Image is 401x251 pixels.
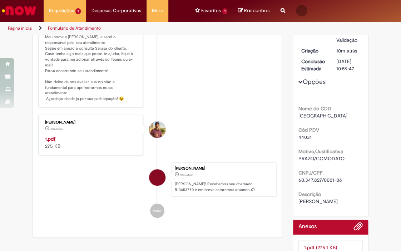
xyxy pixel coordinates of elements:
span: 60.347.827/0001-06 [298,177,342,183]
time: 27/08/2025 16:59:43 [180,173,193,177]
time: 27/08/2025 16:59:43 [336,47,357,54]
b: Cód PDV [298,127,319,133]
span: Favoritos [201,7,221,14]
span: 1 [75,8,81,14]
span: 44031 [298,134,312,140]
span: 10m atrás [180,173,193,177]
ul: Trilhas de página [5,22,228,35]
b: Nome do CDD [298,105,331,112]
a: Formulário de Atendimento [48,25,101,31]
a: Página inicial [8,25,33,31]
span: 10m atrás [336,47,357,54]
p: [PERSON_NAME]! Recebemos seu chamado R13453770 e em breve estaremos atuando. [175,181,272,192]
span: Requisições [49,7,74,14]
div: Em Validação [336,29,360,44]
h2: Anexos [298,224,317,230]
span: [PERSON_NAME] [298,198,338,205]
b: Motivo/Justificativa [298,148,343,155]
div: 275 KB [45,135,137,150]
a: 1.pdf [45,136,55,142]
dt: Conclusão Estimada [296,58,331,72]
div: [PERSON_NAME] [175,166,272,171]
span: [GEOGRAPHIC_DATA] [298,112,347,119]
span: 1 [222,8,228,14]
span: PRAZO/COMODATO [298,155,345,162]
div: [DATE] 10:59:47 [336,58,360,72]
time: 27/08/2025 17:07:02 [50,127,63,131]
div: Daniel Da Silva Pereira [149,169,165,186]
button: Adicionar anexos [353,222,363,235]
span: More [152,7,163,14]
li: Daniel Da Silva Pereira [38,162,276,197]
dt: Criação [296,47,331,54]
p: Olá, espero que você esteja bem! 😊 Meu nome é [PERSON_NAME], e serei o responsável pelo seu atend... [45,18,137,102]
b: CNPJ/CPF [298,170,322,176]
a: No momento, sua lista de rascunhos tem 0 Itens [238,7,270,14]
div: 27/08/2025 16:59:43 [336,47,360,54]
b: Descrição [298,191,321,197]
img: ServiceNow [1,4,38,18]
div: [PERSON_NAME] [45,120,137,125]
div: Vitor Jeremias Da Silva [149,121,165,138]
span: Despesas Corporativas [91,7,141,14]
span: 3m atrás [50,127,63,131]
a: 1.pdf (275.1 KB) [304,244,337,251]
span: Rascunhos [244,7,270,14]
